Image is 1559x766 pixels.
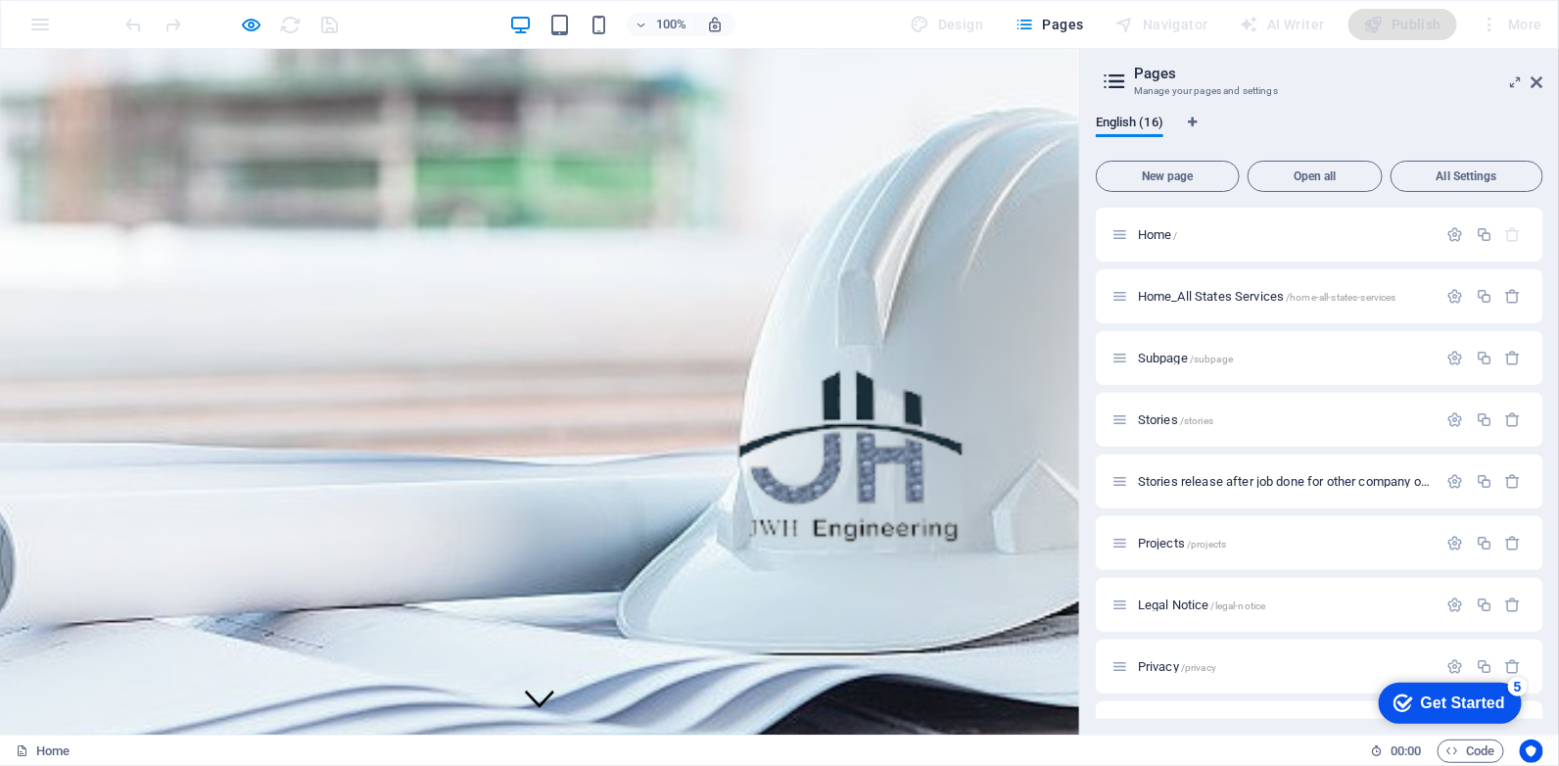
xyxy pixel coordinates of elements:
[1181,662,1216,673] span: /privacy
[627,13,696,36] button: 100%
[1132,290,1438,303] div: Home_All States Services/home-all-states-services
[1132,660,1438,673] div: Privacy/privacy
[1105,170,1231,182] span: New page
[656,13,687,36] h6: 100%
[1096,161,1240,192] button: New page
[1505,411,1522,428] div: Remove
[1132,352,1438,364] div: Subpage/subpage
[1138,659,1216,674] span: Click to open page
[145,4,165,24] div: 5
[1476,226,1492,243] div: Duplicate
[1286,292,1395,303] span: /home-all-states-services
[1505,658,1522,675] div: Remove
[1447,288,1464,305] div: Settings
[1476,535,1492,551] div: Duplicate
[1391,161,1543,192] button: All Settings
[1007,9,1091,40] button: Pages
[1476,597,1492,613] div: Duplicate
[1476,350,1492,366] div: Duplicate
[1138,289,1396,304] span: Click to open page
[1134,65,1543,82] h2: Pages
[1476,411,1492,428] div: Duplicate
[1476,288,1492,305] div: Duplicate
[1138,227,1178,242] span: Click to open page
[1096,111,1163,138] span: English (16)
[1132,537,1438,550] div: Projects/projects
[1447,226,1464,243] div: Settings
[1211,600,1266,611] span: /legal-notice
[1174,230,1178,241] span: /
[1248,161,1383,192] button: Open all
[1505,288,1522,305] div: Remove
[1132,228,1438,241] div: Home/
[1505,350,1522,366] div: Remove
[1015,15,1083,34] span: Pages
[1447,658,1464,675] div: Settings
[1404,743,1407,758] span: :
[1447,473,1464,490] div: Settings
[1190,354,1233,364] span: /subpage
[1134,82,1504,100] h3: Manage your pages and settings
[1399,170,1535,182] span: All Settings
[58,22,142,39] div: Get Started
[1187,539,1226,550] span: /projects
[1447,597,1464,613] div: Settings
[1447,411,1464,428] div: Settings
[1505,226,1522,243] div: The startpage cannot be deleted
[16,740,70,763] a: Click to cancel selection. Double-click to open Pages
[1138,536,1226,551] span: Click to open page
[1138,598,1265,612] span: Click to open page
[1446,740,1495,763] span: Code
[707,16,725,33] i: On resize automatically adjust zoom level to fit chosen device.
[1138,474,1522,489] span: Click to open page
[1370,740,1422,763] h6: Session time
[1505,597,1522,613] div: Remove
[1132,475,1438,488] div: Stories release after job done for other company or authority
[1447,535,1464,551] div: Settings
[1138,351,1233,365] span: Click to open page
[1391,740,1421,763] span: 00 00
[1505,535,1522,551] div: Remove
[1438,740,1504,763] button: Code
[1132,413,1438,426] div: Stories/stories
[1096,116,1543,153] div: Language Tabs
[1520,740,1543,763] button: Usercentrics
[1132,598,1438,611] div: Legal Notice/legal-notice
[1476,473,1492,490] div: Duplicate
[1505,473,1522,490] div: Remove
[1180,415,1213,426] span: /stories
[1447,350,1464,366] div: Settings
[1256,170,1374,182] span: Open all
[1138,412,1213,427] span: Click to open page
[16,10,159,51] div: Get Started 5 items remaining, 0% complete
[1476,658,1492,675] div: Duplicate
